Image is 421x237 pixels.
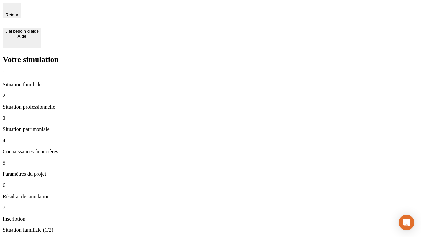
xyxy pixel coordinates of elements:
[3,115,418,121] p: 3
[3,82,418,88] p: Situation familiale
[5,13,18,17] span: Retour
[5,29,39,34] div: J’ai besoin d'aide
[3,171,418,177] p: Paramètres du projet
[3,216,418,222] p: Inscription
[3,138,418,144] p: 4
[3,205,418,211] p: 7
[3,194,418,199] p: Résultat de simulation
[3,55,418,64] h2: Votre simulation
[3,28,41,48] button: J’ai besoin d'aideAide
[3,93,418,99] p: 2
[3,70,418,76] p: 1
[3,227,418,233] p: Situation familiale (1/2)
[3,182,418,188] p: 6
[3,160,418,166] p: 5
[3,126,418,132] p: Situation patrimoniale
[399,215,414,230] div: Open Intercom Messenger
[3,149,418,155] p: Connaissances financières
[5,34,39,39] div: Aide
[3,104,418,110] p: Situation professionnelle
[3,3,21,18] button: Retour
